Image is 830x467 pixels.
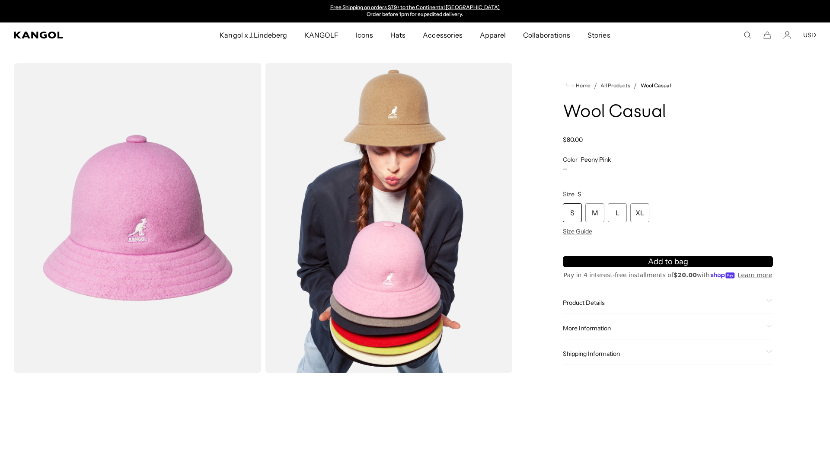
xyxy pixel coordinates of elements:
[423,22,462,48] span: Accessories
[563,324,763,332] span: More Information
[382,22,414,48] a: Hats
[579,22,619,48] a: Stories
[763,31,771,39] button: Cart
[563,136,583,144] span: $80.00
[356,22,373,48] span: Icons
[563,299,763,307] span: Product Details
[578,190,581,198] span: S
[581,156,611,163] span: Peony Pink
[563,80,773,91] nav: breadcrumbs
[326,4,504,18] div: Announcement
[630,80,637,91] li: /
[330,4,500,10] a: Free Shipping on orders $79+ to the Continental [GEOGRAPHIC_DATA]
[563,350,763,358] span: Shipping Information
[600,83,630,89] a: All Products
[14,63,262,373] img: color-peony-pink
[585,203,604,222] div: M
[641,83,671,89] a: Wool Casual
[803,31,816,39] button: USD
[630,203,649,222] div: XL
[563,190,575,198] span: Size
[265,63,513,373] img: camel
[591,80,597,91] li: /
[480,22,506,48] span: Apparel
[563,203,582,222] div: S
[574,83,591,89] span: Home
[211,22,296,48] a: Kangol x J.Lindeberg
[608,203,627,222] div: L
[326,4,504,18] slideshow-component: Announcement bar
[648,256,688,268] span: Add to bag
[563,103,773,122] h1: Wool Casual
[330,11,500,18] p: Order before 1pm for expedited delivery.
[326,4,504,18] div: 2 of 2
[744,31,751,39] summary: Search here
[783,31,791,39] a: Account
[14,32,145,38] a: Kangol
[566,82,591,90] a: Home
[390,22,405,48] span: Hats
[296,22,347,48] a: KANGOLF
[304,22,338,48] span: KANGOLF
[514,22,579,48] a: Collaborations
[220,22,287,48] span: Kangol x J.Lindeberg
[414,22,471,48] a: Accessories
[563,256,773,267] button: Add to bag
[523,22,570,48] span: Collaborations
[587,22,610,48] span: Stories
[471,22,514,48] a: Apparel
[563,156,578,163] span: Color
[563,227,592,235] span: Size Guide
[347,22,382,48] a: Icons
